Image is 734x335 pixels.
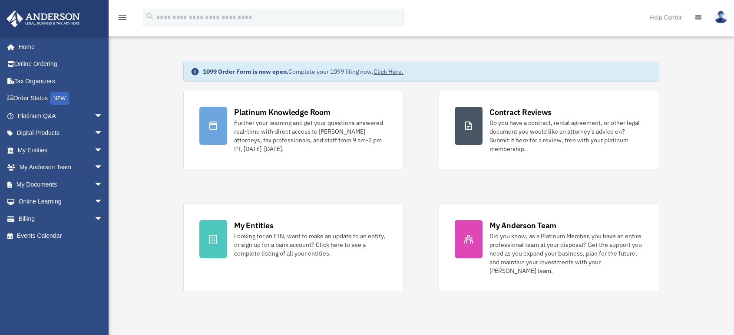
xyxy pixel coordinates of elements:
span: arrow_drop_down [94,159,112,177]
span: arrow_drop_down [94,176,112,194]
div: My Anderson Team [489,220,556,231]
strong: 1099 Order Form is now open. [203,68,288,76]
span: arrow_drop_down [94,125,112,142]
div: Do you have a contract, rental agreement, or other legal document you would like an attorney's ad... [489,118,643,153]
div: Further your learning and get your questions answered real-time with direct access to [PERSON_NAM... [234,118,388,153]
a: Digital Productsarrow_drop_down [6,125,116,142]
a: Platinum Knowledge Room Further your learning and get your questions answered real-time with dire... [183,91,404,169]
a: Platinum Q&Aarrow_drop_down [6,107,116,125]
a: My Entities Looking for an EIN, want to make an update to an entity, or sign up for a bank accoun... [183,204,404,291]
a: My Anderson Teamarrow_drop_down [6,159,116,176]
a: Online Learningarrow_drop_down [6,193,116,210]
i: menu [117,12,128,23]
a: My Entitiesarrow_drop_down [6,141,116,159]
span: arrow_drop_down [94,107,112,125]
a: menu [117,15,128,23]
div: Platinum Knowledge Room [234,107,331,118]
a: Order StatusNEW [6,90,116,108]
a: Home [6,38,112,56]
div: Complete your 1099 filing now. [203,67,403,76]
div: Did you know, as a Platinum Member, you have an entire professional team at your disposal? Get th... [489,232,643,275]
a: Events Calendar [6,227,116,245]
a: Tax Organizers [6,72,116,90]
div: Looking for an EIN, want to make an update to an entity, or sign up for a bank account? Click her... [234,232,388,258]
i: search [145,12,155,21]
img: User Pic [714,11,727,23]
a: Click Here. [374,68,403,76]
span: arrow_drop_down [94,193,112,211]
img: Anderson Advisors Platinum Portal [4,10,83,27]
div: NEW [50,92,69,105]
span: arrow_drop_down [94,141,112,159]
a: My Anderson Team Did you know, as a Platinum Member, you have an entire professional team at your... [439,204,659,291]
a: My Documentsarrow_drop_down [6,176,116,193]
span: arrow_drop_down [94,210,112,228]
a: Online Ordering [6,56,116,73]
a: Billingarrow_drop_down [6,210,116,227]
a: Contract Reviews Do you have a contract, rental agreement, or other legal document you would like... [439,91,659,169]
div: My Entities [234,220,273,231]
div: Contract Reviews [489,107,552,118]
